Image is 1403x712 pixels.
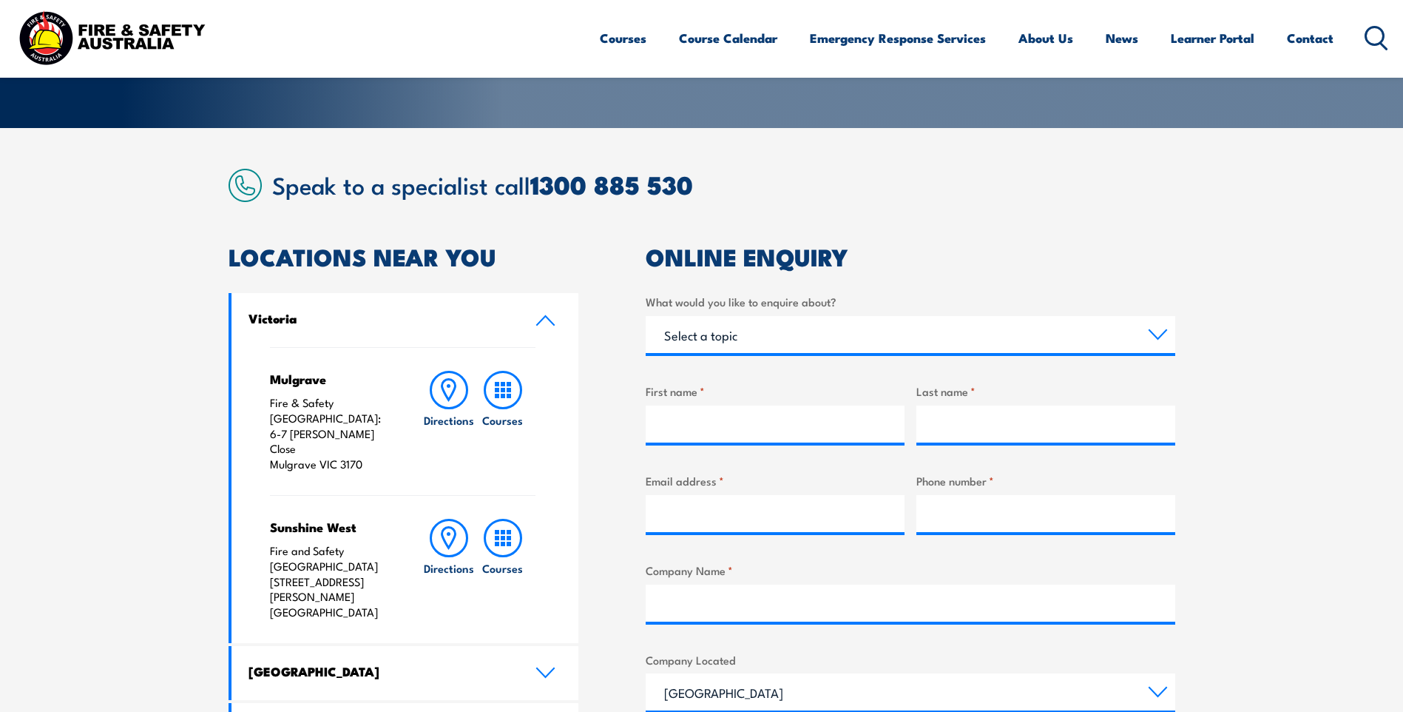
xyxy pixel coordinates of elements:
h4: Mulgrave [270,371,393,387]
h2: ONLINE ENQUIRY [646,246,1175,266]
a: Contact [1287,19,1333,58]
label: What would you like to enquire about? [646,293,1175,310]
h4: Victoria [249,310,513,326]
a: 1300 885 530 [530,164,693,204]
h4: Sunshine West [270,519,393,535]
h2: LOCATIONS NEAR YOU [229,246,579,266]
p: Fire and Safety [GEOGRAPHIC_DATA] [STREET_ADDRESS][PERSON_NAME] [GEOGRAPHIC_DATA] [270,543,393,620]
a: Directions [422,371,476,472]
h2: Speak to a specialist call [272,171,1175,198]
a: Directions [422,519,476,620]
label: Email address [646,472,905,489]
p: Fire & Safety [GEOGRAPHIC_DATA]: 6-7 [PERSON_NAME] Close Mulgrave VIC 3170 [270,395,393,472]
label: Company Located [646,651,1175,668]
a: Emergency Response Services [810,19,986,58]
a: Learner Portal [1171,19,1254,58]
label: Company Name [646,562,1175,579]
h6: Directions [424,412,474,428]
a: Course Calendar [679,19,777,58]
a: News [1106,19,1138,58]
label: Last name [916,383,1175,400]
a: Victoria [231,293,579,347]
a: Courses [600,19,646,58]
a: Courses [476,371,530,472]
h6: Courses [482,560,523,576]
h4: [GEOGRAPHIC_DATA] [249,663,513,679]
h6: Courses [482,412,523,428]
label: Phone number [916,472,1175,489]
a: Courses [476,519,530,620]
a: [GEOGRAPHIC_DATA] [231,646,579,700]
h6: Directions [424,560,474,576]
label: First name [646,383,905,400]
a: About Us [1018,19,1073,58]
